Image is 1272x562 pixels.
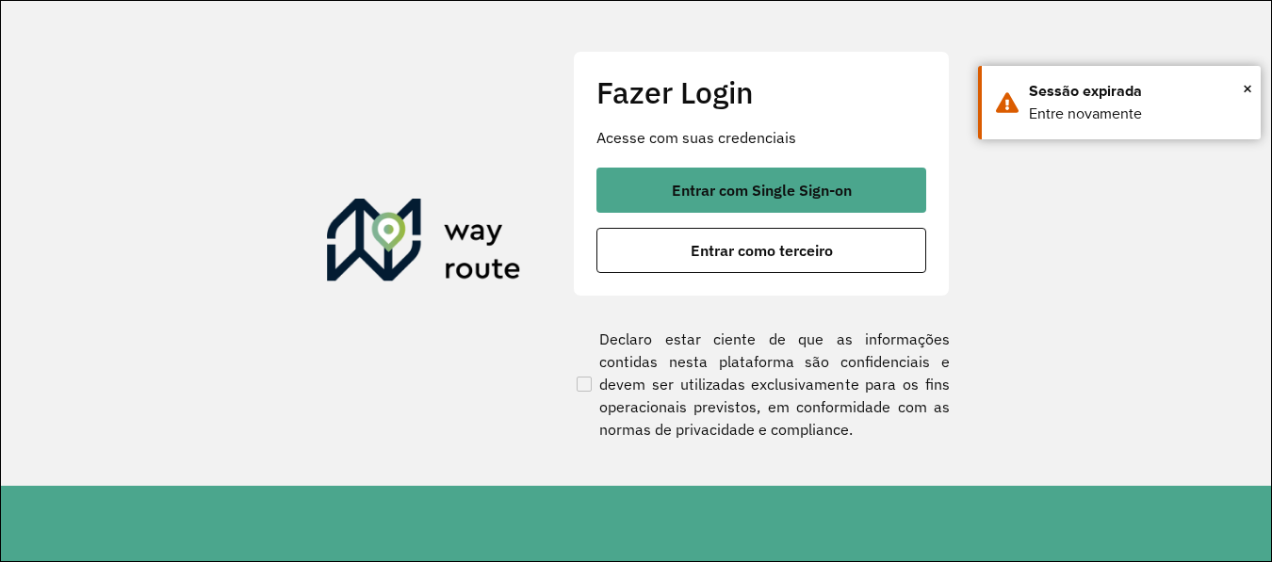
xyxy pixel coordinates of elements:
[327,199,521,289] img: Roteirizador AmbevTech
[596,228,926,273] button: button
[1243,74,1252,103] span: ×
[691,243,833,258] span: Entrar como terceiro
[1029,103,1247,125] div: Entre novamente
[1029,80,1247,103] div: Sessão expirada
[596,126,926,149] p: Acesse com suas credenciais
[1243,74,1252,103] button: Close
[596,74,926,110] h2: Fazer Login
[596,168,926,213] button: button
[672,183,852,198] span: Entrar com Single Sign-on
[573,328,950,441] label: Declaro estar ciente de que as informações contidas nesta plataforma são confidenciais e devem se...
